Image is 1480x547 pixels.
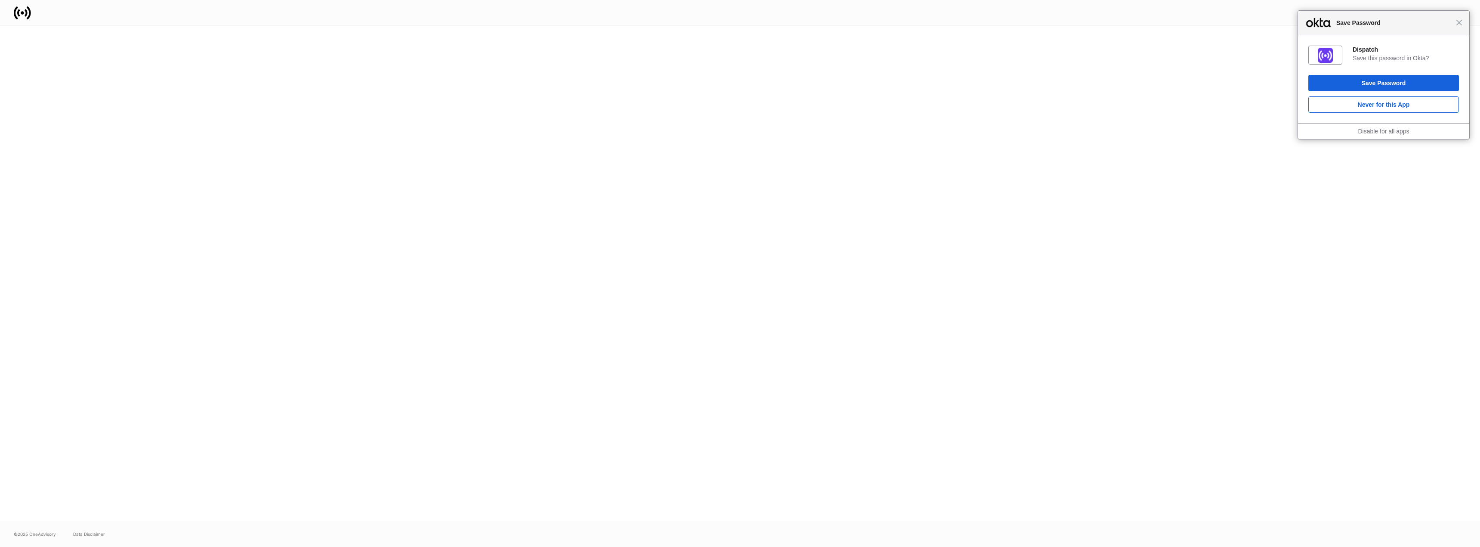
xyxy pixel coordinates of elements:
span: © 2025 OneAdvisory [14,531,56,538]
button: Never for this App [1308,96,1459,113]
a: Data Disclaimer [73,531,105,538]
div: Dispatch [1353,46,1459,53]
img: IoaI0QAAAAZJREFUAwDpn500DgGa8wAAAABJRU5ErkJggg== [1318,48,1333,63]
button: Save Password [1308,75,1459,91]
div: Save this password in Okta? [1353,54,1459,62]
span: Close [1456,19,1462,26]
span: Save Password [1332,18,1456,28]
a: Disable for all apps [1358,128,1409,135]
